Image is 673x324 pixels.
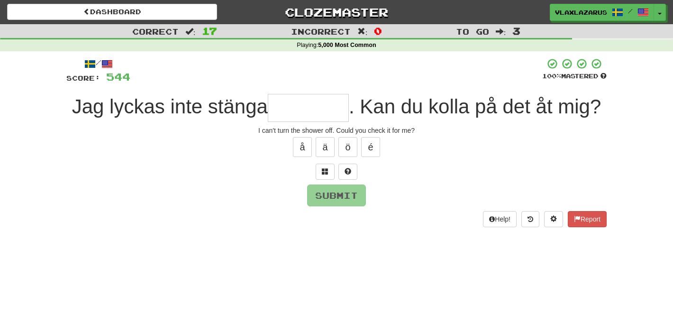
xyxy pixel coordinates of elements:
div: I can't turn the shower off. Could you check it for me? [66,126,607,135]
span: 100 % [542,72,561,80]
button: Help! [483,211,517,227]
button: Round history (alt+y) [521,211,539,227]
span: : [496,28,506,36]
a: vlaxlazarus / [550,4,654,21]
div: Mastered [542,72,607,81]
button: Submit [307,185,366,206]
a: Clozemaster [231,4,441,20]
div: / [66,58,130,70]
a: Dashboard [7,4,217,20]
button: å [293,137,312,157]
span: Score: [66,74,100,82]
span: 17 [202,25,217,37]
span: Incorrect [291,27,351,36]
button: Single letter hint - you only get 1 per sentence and score half the points! alt+h [338,164,357,180]
span: : [357,28,368,36]
button: Report [568,211,607,227]
button: ö [338,137,357,157]
span: vlaxlazarus [555,8,607,17]
span: Correct [132,27,179,36]
span: . Kan du kolla på det åt mig? [349,95,601,118]
span: To go [456,27,489,36]
button: Switch sentence to multiple choice alt+p [316,164,335,180]
span: 544 [106,71,130,83]
button: ä [316,137,335,157]
span: Jag lyckas inte stänga [72,95,268,118]
button: é [361,137,380,157]
strong: 5,000 Most Common [318,42,376,48]
span: / [628,8,633,14]
span: : [185,28,196,36]
span: 0 [374,25,382,37]
span: 3 [512,25,520,37]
